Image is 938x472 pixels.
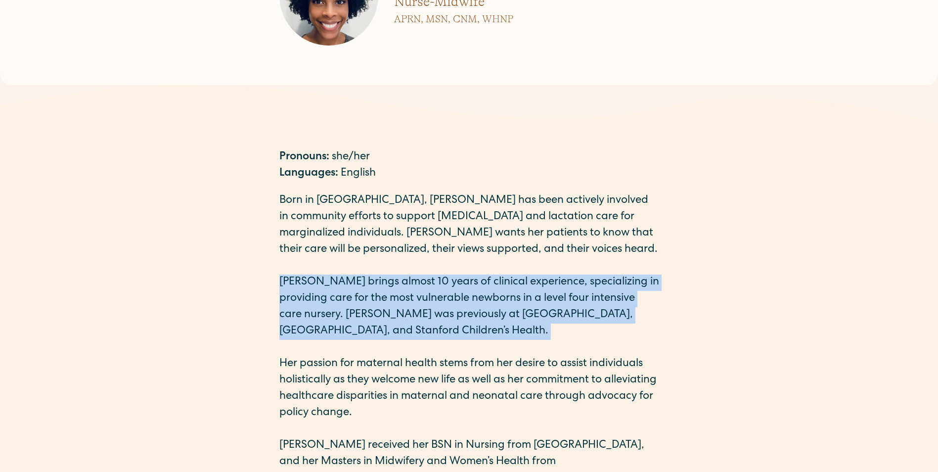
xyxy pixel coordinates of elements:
p: Born in [GEOGRAPHIC_DATA], [PERSON_NAME] has been actively involved in community efforts to suppo... [279,193,659,258]
p: ‍ [279,422,659,438]
div: she/her [332,149,370,166]
div: English [341,166,376,182]
strong: Pronouns: [279,152,329,163]
p: Her passion for maternal health stems from her desire to assist individuals holistically as they ... [279,356,659,422]
h3: APRN, MSN, CNM, WHNP [394,12,538,27]
p: [PERSON_NAME] brings almost 10 years of clinical experience, specializing in providing care for t... [279,275,659,340]
p: ‍ [279,258,659,275]
strong: Languages: [279,168,338,179]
